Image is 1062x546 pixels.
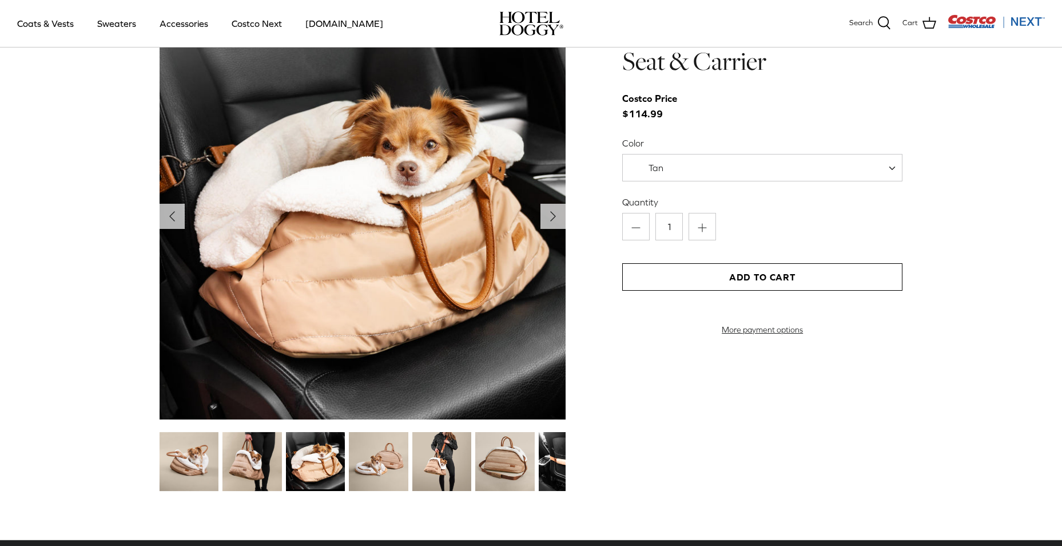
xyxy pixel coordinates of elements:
[295,4,393,43] a: [DOMAIN_NAME]
[286,432,345,491] img: small dog in a tan dog carrier on a black seat in the car
[622,154,902,181] span: Tan
[622,137,902,149] label: Color
[160,13,566,420] img: small dog in a tan dog carrier on a black seat in the car
[622,13,902,78] h1: Hotel Doggy Deluxe Car Seat & Carrier
[622,91,677,106] div: Costco Price
[948,14,1045,29] img: Costco Next
[622,196,902,208] label: Quantity
[622,263,902,291] button: Add to Cart
[948,22,1045,30] a: Visit Costco Next
[655,213,683,240] input: Quantity
[622,325,902,335] a: More payment options
[902,17,918,29] span: Cart
[622,91,689,122] span: $114.99
[849,16,891,31] a: Search
[499,11,563,35] a: hoteldoggy.com hoteldoggycom
[160,204,185,229] button: Previous
[849,17,873,29] span: Search
[649,163,663,173] span: Tan
[623,162,686,174] span: Tan
[902,16,936,31] a: Cart
[7,4,84,43] a: Coats & Vests
[87,4,146,43] a: Sweaters
[540,204,566,229] button: Next
[149,4,218,43] a: Accessories
[221,4,292,43] a: Costco Next
[499,11,563,35] img: hoteldoggycom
